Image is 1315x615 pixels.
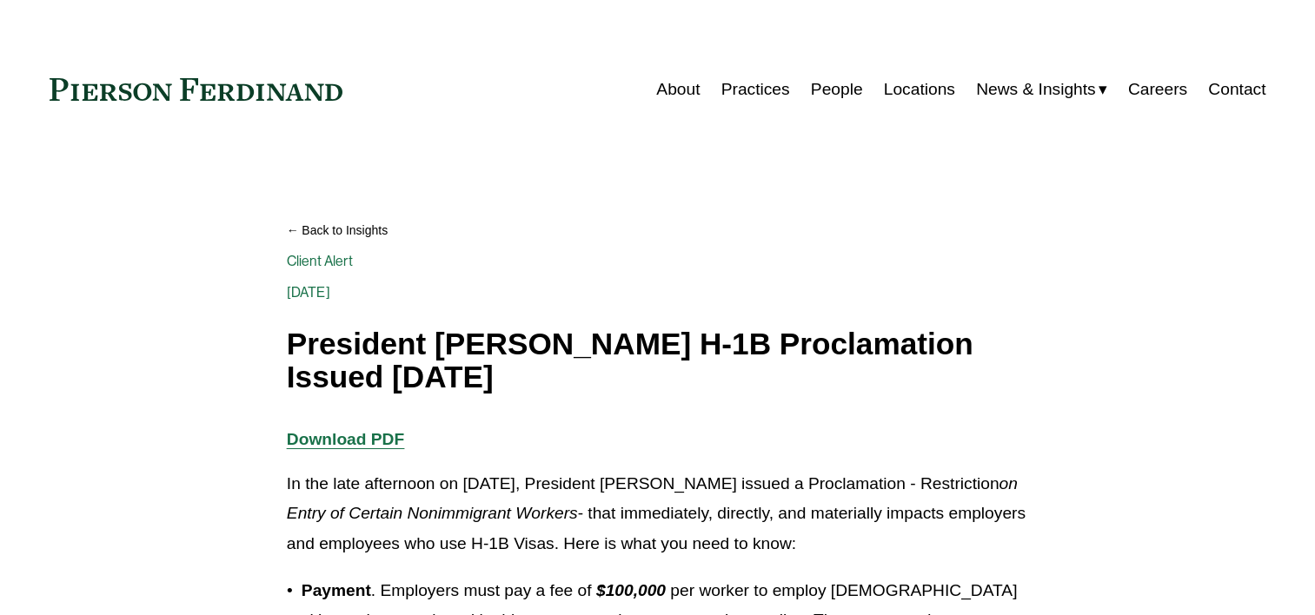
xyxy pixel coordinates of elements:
[596,581,666,599] em: $100,000
[976,75,1096,105] span: News & Insights
[287,327,1028,394] h1: President [PERSON_NAME] H-1B Proclamation Issued [DATE]
[976,73,1107,106] a: folder dropdown
[287,215,1028,246] a: Back to Insights
[1128,73,1187,106] a: Careers
[287,469,1028,559] p: In the late afternoon on [DATE], President [PERSON_NAME] issued a Proclamation - Restriction - th...
[721,73,790,106] a: Practices
[287,253,353,269] a: Client Alert
[287,284,330,301] span: [DATE]
[884,73,955,106] a: Locations
[811,73,863,106] a: People
[287,430,404,448] a: Download PDF
[1208,73,1265,106] a: Contact
[656,73,700,106] a: About
[302,581,371,599] strong: Payment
